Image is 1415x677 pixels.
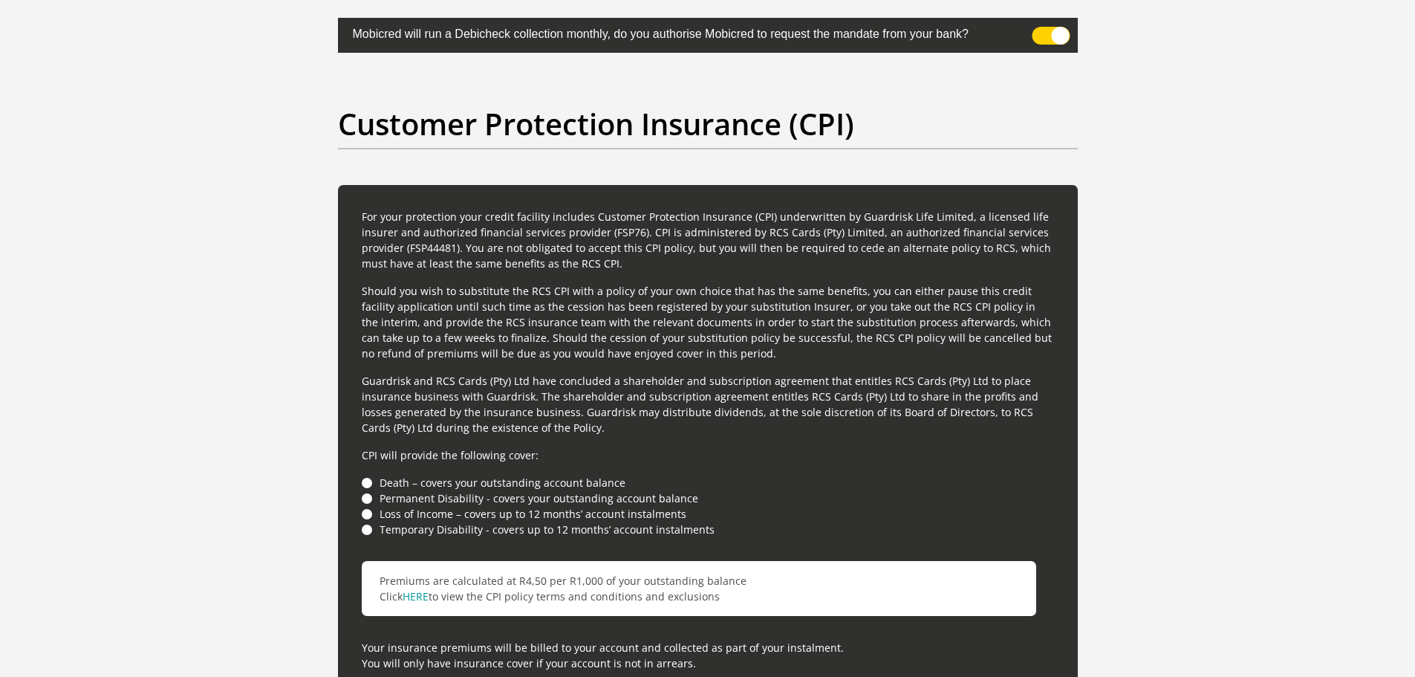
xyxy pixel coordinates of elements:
[362,522,1054,537] li: Temporary Disability - covers up to 12 months’ account instalments
[362,447,1054,463] p: CPI will provide the following cover:
[338,18,1003,47] label: Mobicred will run a Debicheck collection monthly, do you authorise Mobicred to request the mandat...
[362,209,1054,271] p: For your protection your credit facility includes Customer Protection Insurance (CPI) underwritte...
[362,640,1054,671] p: Your insurance premiums will be billed to your account and collected as part of your instalment. ...
[403,589,429,603] a: HERE
[362,283,1054,361] p: Should you wish to substitute the RCS CPI with a policy of your own choice that has the same bene...
[362,490,1054,506] li: Permanent Disability - covers your outstanding account balance
[362,475,1054,490] li: Death – covers your outstanding account balance
[338,106,1078,142] h2: Customer Protection Insurance (CPI)
[362,561,1036,616] p: Premiums are calculated at R4,50 per R1,000 of your outstanding balance Click to view the CPI pol...
[362,373,1054,435] p: Guardrisk and RCS Cards (Pty) Ltd have concluded a shareholder and subscription agreement that en...
[362,506,1054,522] li: Loss of Income – covers up to 12 months’ account instalments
